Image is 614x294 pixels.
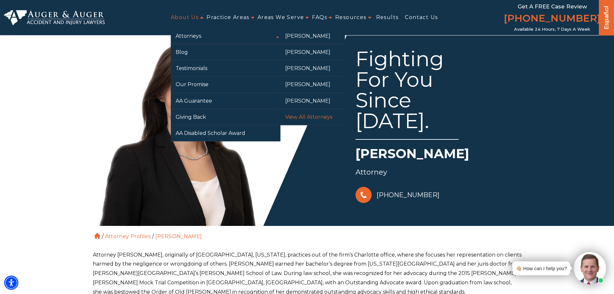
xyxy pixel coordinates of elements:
[504,11,600,27] a: [PHONE_NUMBER]
[405,10,438,25] a: Contact Us
[514,27,590,32] span: Available 24 Hours, 7 Days a Week
[171,109,280,125] a: Giving Back
[93,226,521,241] ol: / /
[356,185,439,205] a: [PHONE_NUMBER]
[376,10,399,25] a: Results
[280,28,345,44] a: [PERSON_NAME]
[518,3,587,10] span: Get a FREE Case Review
[88,32,281,226] img: Madison McLawhorn
[94,233,100,239] a: Home
[312,10,327,25] a: FAQs
[516,264,567,273] div: 👋🏼 How can I help you?
[154,233,203,239] li: [PERSON_NAME]
[280,109,345,125] a: View All Attorneys
[574,252,606,284] img: Intaker widget Avatar
[171,93,280,109] a: AA Guarantee
[4,276,18,290] div: Accessibility Menu
[105,233,151,239] a: Attorney Profiles
[280,76,345,92] a: [PERSON_NAME]
[280,44,345,60] a: [PERSON_NAME]
[356,145,522,166] h1: [PERSON_NAME]
[280,60,345,76] a: [PERSON_NAME]
[171,28,280,44] a: Attorneys
[335,10,366,25] a: Resources
[171,76,280,92] a: Our Promise
[171,10,199,25] a: About Us
[4,10,105,25] img: Auger & Auger Accident and Injury Lawyers Logo
[207,10,249,25] a: Practice Areas
[171,125,280,141] a: AA Disabled Scholar Award
[258,10,304,25] a: Areas We Serve
[171,60,280,76] a: Testimonials
[280,93,345,109] a: [PERSON_NAME]
[356,48,459,140] div: Fighting For You Since [DATE].
[356,166,522,179] div: Attorney
[171,44,280,60] a: Blog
